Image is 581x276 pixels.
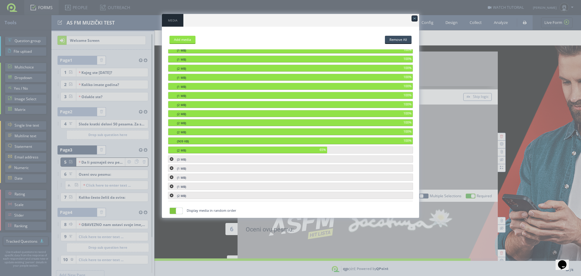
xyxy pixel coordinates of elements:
[403,92,412,98] div: 100%
[177,121,186,125] span: (2 MB)
[177,85,186,89] span: (1 MB)
[403,83,412,89] div: 100%
[177,130,186,134] span: (2 MB)
[177,139,189,143] span: (909 KB)
[403,56,412,62] div: 100%
[177,194,186,198] span: (2 MB)
[403,101,412,107] div: 100%
[187,208,236,213] span: Display media in random order
[177,112,186,116] span: (2 MB)
[177,66,186,71] span: (2 MB)
[403,47,412,53] div: 100%
[177,166,186,171] span: (1 MB)
[556,252,575,270] iframe: chat widget
[177,185,186,189] span: (1 MB)
[177,148,186,152] span: (2 MB)
[403,128,412,135] div: 100%
[320,147,326,153] div: 65%
[403,119,412,125] div: 100%
[177,57,186,62] span: (1 MB)
[169,36,195,43] input: Add media
[177,175,186,180] span: (1 MB)
[177,94,186,98] span: (1 MB)
[177,157,186,161] span: (3 MB)
[177,103,186,107] span: (2 MB)
[162,14,183,27] span: Media
[385,36,412,43] input: Remove All
[177,48,186,52] span: (1 MB)
[403,110,412,116] div: 100%
[403,74,412,80] div: 100%
[403,65,412,71] div: 100%
[177,75,186,80] span: (1 MB)
[403,138,412,144] div: 100%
